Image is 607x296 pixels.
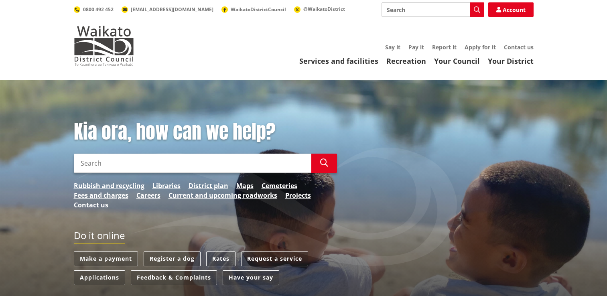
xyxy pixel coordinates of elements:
[465,43,496,51] a: Apply for it
[221,6,286,13] a: WaikatoDistrictCouncil
[382,2,484,17] input: Search input
[488,56,534,66] a: Your District
[74,191,128,200] a: Fees and charges
[223,270,279,285] a: Have your say
[488,2,534,17] a: Account
[386,56,426,66] a: Recreation
[504,43,534,51] a: Contact us
[434,56,480,66] a: Your Council
[74,6,114,13] a: 0800 492 452
[236,181,254,191] a: Maps
[385,43,400,51] a: Say it
[262,181,297,191] a: Cemeteries
[74,251,138,266] a: Make a payment
[74,181,144,191] a: Rubbish and recycling
[152,181,181,191] a: Libraries
[83,6,114,13] span: 0800 492 452
[74,200,108,210] a: Contact us
[131,270,217,285] a: Feedback & Complaints
[285,191,311,200] a: Projects
[231,6,286,13] span: WaikatoDistrictCouncil
[206,251,235,266] a: Rates
[241,251,308,266] a: Request a service
[432,43,457,51] a: Report it
[74,120,337,144] h1: Kia ora, how can we help?
[408,43,424,51] a: Pay it
[74,230,125,244] h2: Do it online
[74,26,134,66] img: Waikato District Council - Te Kaunihera aa Takiwaa o Waikato
[144,251,201,266] a: Register a dog
[299,56,378,66] a: Services and facilities
[136,191,160,200] a: Careers
[294,6,345,12] a: @WaikatoDistrict
[131,6,213,13] span: [EMAIL_ADDRESS][DOMAIN_NAME]
[189,181,228,191] a: District plan
[168,191,277,200] a: Current and upcoming roadworks
[74,270,125,285] a: Applications
[74,154,311,173] input: Search input
[303,6,345,12] span: @WaikatoDistrict
[122,6,213,13] a: [EMAIL_ADDRESS][DOMAIN_NAME]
